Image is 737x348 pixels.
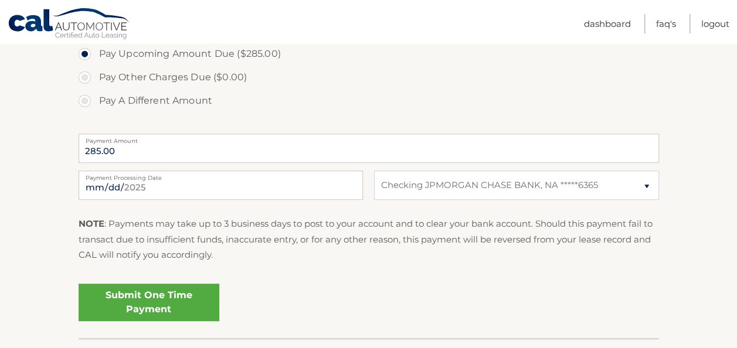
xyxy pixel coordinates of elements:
a: Dashboard [584,14,631,33]
label: Pay A Different Amount [79,89,659,112]
label: Pay Upcoming Amount Due ($285.00) [79,42,659,66]
strong: NOTE [79,218,104,229]
a: Logout [701,14,729,33]
a: Cal Automotive [8,8,131,42]
p: : Payments may take up to 3 business days to post to your account and to clear your bank account.... [79,216,659,262]
input: Payment Amount [79,134,659,163]
label: Pay Other Charges Due ($0.00) [79,66,659,89]
input: Payment Date [79,170,363,200]
a: FAQ's [656,14,676,33]
a: Submit One Time Payment [79,284,219,321]
label: Payment Processing Date [79,170,363,180]
label: Payment Amount [79,134,659,143]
